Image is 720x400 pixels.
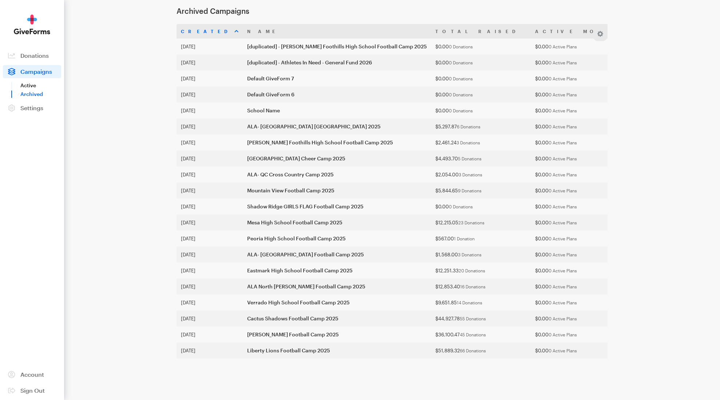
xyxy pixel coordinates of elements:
[20,371,44,378] span: Account
[449,60,473,65] span: 0 Donations
[243,183,431,199] td: Mountain View Football Camp 2025
[549,60,577,65] span: 0 Active Plans
[449,44,473,49] span: 0 Donations
[243,39,431,55] td: [duplicated] - [PERSON_NAME] Foothills High School Football Camp 2025
[177,215,243,231] td: [DATE]
[14,15,50,35] img: GiveForms
[431,183,531,199] td: $5,844.65
[243,215,431,231] td: Mesa High School Football Camp 2025
[3,65,61,78] a: Campaigns
[549,188,577,193] span: 0 Active Plans
[243,24,431,39] th: Name: activate to sort column ascending
[243,87,431,103] td: Default GiveForm 6
[459,268,485,273] span: 20 Donations
[449,204,473,209] span: 0 Donations
[243,55,431,71] td: [duplicated] - Athletes In Need - General Fund 2026
[177,199,243,215] td: [DATE]
[177,55,243,71] td: [DATE]
[549,140,577,145] span: 0 Active Plans
[20,52,49,59] span: Donations
[549,204,577,209] span: 0 Active Plans
[431,24,531,39] th: Total Raised: activate to sort column ascending
[431,343,531,359] td: $51,889.32
[20,68,52,75] span: Campaigns
[549,236,577,241] span: 0 Active Plans
[460,316,486,321] span: 55 Donations
[177,24,243,39] th: Created: activate to sort column ascending
[549,124,577,129] span: 0 Active Plans
[243,167,431,183] td: ALA- QC Cross Country Camp 2025
[549,316,577,321] span: 0 Active Plans
[177,263,243,279] td: [DATE]
[177,103,243,119] td: [DATE]
[3,368,61,381] a: Account
[457,300,482,305] span: 14 Donations
[431,135,531,151] td: $2,461.24
[549,268,577,273] span: 0 Active Plans
[177,151,243,167] td: [DATE]
[177,327,243,343] td: [DATE]
[243,103,431,119] td: School Name
[431,103,531,119] td: $0.00
[177,343,243,359] td: [DATE]
[460,348,486,353] span: 66 Donations
[457,124,480,129] span: 6 Donations
[20,90,61,99] a: Archived
[177,71,243,87] td: [DATE]
[243,295,431,311] td: Verrado High School Football Camp 2025
[449,92,473,97] span: 0 Donations
[243,263,431,279] td: Eastmark High School Football Camp 2025
[431,39,531,55] td: $0.00
[20,387,45,394] span: Sign Out
[460,332,486,337] span: 45 Donations
[449,108,473,113] span: 0 Donations
[177,183,243,199] td: [DATE]
[549,44,577,49] span: 0 Active Plans
[243,71,431,87] td: Default GiveForm 7
[243,247,431,263] td: ALA- [GEOGRAPHIC_DATA] Football Camp 2025
[177,311,243,327] td: [DATE]
[431,151,531,167] td: $4,493.70
[177,167,243,183] td: [DATE]
[243,135,431,151] td: [PERSON_NAME] Foothills High School Football Camp 2025
[243,151,431,167] td: [GEOGRAPHIC_DATA] Cheer Camp 2025
[177,279,243,295] td: [DATE]
[243,199,431,215] td: Shadow Ridge GIRLS FLAG Football Camp 2025
[458,188,482,193] span: 9 Donations
[243,119,431,135] td: ALA- [GEOGRAPHIC_DATA] [GEOGRAPHIC_DATA] 2025
[431,327,531,343] td: $36,100.47
[460,284,486,289] span: 16 Donations
[177,247,243,263] td: [DATE]
[549,252,577,257] span: 0 Active Plans
[431,87,531,103] td: $0.00
[458,156,482,161] span: 5 Donations
[177,135,243,151] td: [DATE]
[549,108,577,113] span: 0 Active Plans
[549,332,577,337] span: 0 Active Plans
[549,348,577,353] span: 0 Active Plans
[456,140,480,145] span: 3 Donations
[549,220,577,225] span: 0 Active Plans
[431,215,531,231] td: $12,215.05
[454,236,475,241] span: 1 Donation
[449,76,473,81] span: 0 Donations
[431,71,531,87] td: $0.00
[243,231,431,247] td: Peoria High School Football Camp 2025
[20,81,61,90] a: Active
[431,55,531,71] td: $0.00
[549,300,577,305] span: 0 Active Plans
[177,39,243,55] td: [DATE]
[243,311,431,327] td: Cactus Shadows Football Camp 2025
[177,87,243,103] td: [DATE]
[243,343,431,359] td: Liberty Lions Football Camp 2025
[243,279,431,295] td: ALA North [PERSON_NAME] Football Camp 2025
[458,252,482,257] span: 3 Donations
[431,231,531,247] td: $567.00
[431,247,531,263] td: $1,568.00
[20,104,43,111] span: Settings
[549,92,577,97] span: 0 Active Plans
[549,172,577,177] span: 0 Active Plans
[177,7,608,15] h1: Archived Campaigns
[431,167,531,183] td: $2,054.00
[177,231,243,247] td: [DATE]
